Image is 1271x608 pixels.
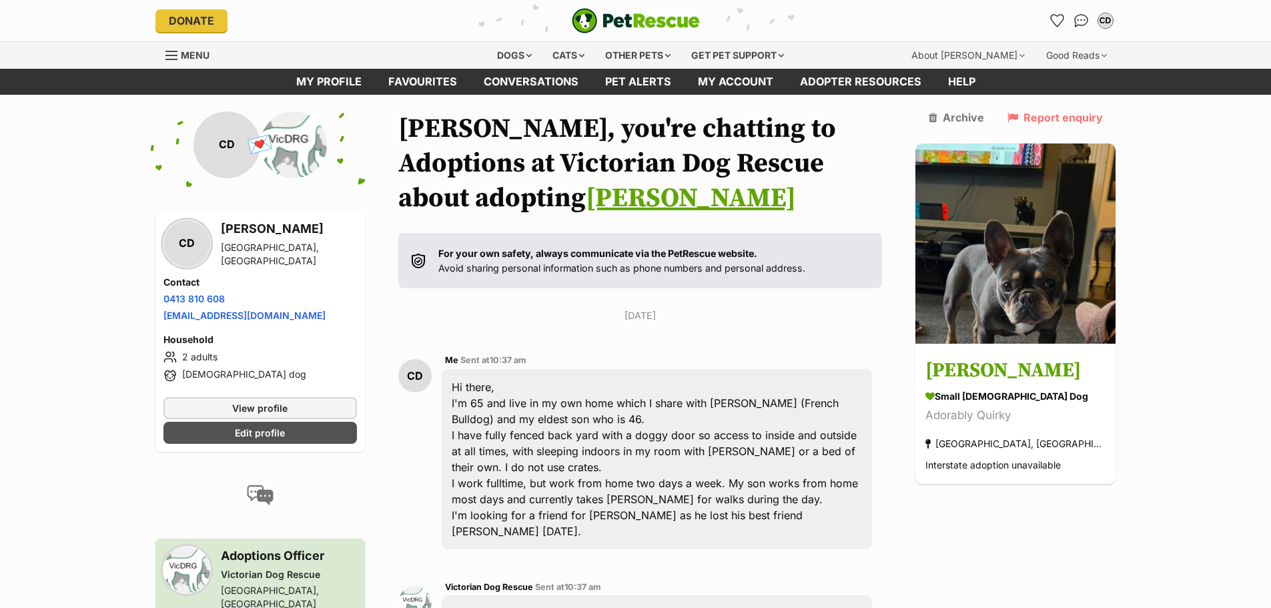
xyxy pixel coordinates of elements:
[1047,10,1116,31] ul: Account quick links
[438,246,805,275] p: Avoid sharing personal information such as phone numbers and personal address.
[488,42,541,69] div: Dogs
[572,8,700,33] img: logo-e224e6f780fb5917bec1dbf3a21bbac754714ae5b6737aabdf751b685950b380.svg
[155,9,228,32] a: Donate
[163,276,357,289] h4: Contact
[915,143,1116,344] img: Lily Tamblyn
[163,547,210,593] img: Victorian Dog Rescue profile pic
[163,333,357,346] h4: Household
[685,69,787,95] a: My account
[564,582,601,592] span: 10:37 am
[163,368,357,384] li: [DEMOGRAPHIC_DATA] dog
[787,69,935,95] a: Adopter resources
[165,42,219,66] a: Menu
[1007,111,1103,123] a: Report enquiry
[1037,42,1116,69] div: Good Reads
[221,547,357,565] h3: Adoptions Officer
[470,69,592,95] a: conversations
[438,248,757,259] strong: For your own safety, always communicate via the PetRescue website.
[1047,10,1068,31] a: Favourites
[221,241,357,268] div: [GEOGRAPHIC_DATA], [GEOGRAPHIC_DATA]
[245,130,275,159] span: 💌
[935,69,989,95] a: Help
[925,434,1106,452] div: [GEOGRAPHIC_DATA], [GEOGRAPHIC_DATA]
[181,49,209,61] span: Menu
[232,401,288,415] span: View profile
[163,349,357,365] li: 2 adults
[163,220,210,267] div: CD
[398,308,883,322] p: [DATE]
[163,310,326,321] a: [EMAIL_ADDRESS][DOMAIN_NAME]
[398,111,883,216] h1: [PERSON_NAME], you're chatting to Adoptions at Victorian Dog Rescue about adopting
[929,111,984,123] a: Archive
[193,111,260,178] div: CD
[1095,10,1116,31] button: My account
[925,459,1061,471] span: Interstate adoption unavailable
[902,42,1034,69] div: About [PERSON_NAME]
[460,355,526,365] span: Sent at
[586,182,796,215] a: [PERSON_NAME]
[375,69,470,95] a: Favourites
[247,485,274,505] img: conversation-icon-4a6f8262b818ee0b60e3300018af0b2d0b884aa5de6e9bcb8d3d4eeb1a70a7c4.svg
[163,422,357,444] a: Edit profile
[543,42,594,69] div: Cats
[283,69,375,95] a: My profile
[1099,14,1112,27] div: CD
[398,359,432,392] div: CD
[592,69,685,95] a: Pet alerts
[442,369,873,549] div: Hi there, I'm 65 and live in my own home which I share with [PERSON_NAME] (French Bulldog) and my...
[925,406,1106,424] div: Adorably Quirky
[1071,10,1092,31] a: Conversations
[260,111,327,178] img: Victorian Dog Rescue profile pic
[163,397,357,419] a: View profile
[572,8,700,33] a: PetRescue
[682,42,793,69] div: Get pet support
[915,346,1116,484] a: [PERSON_NAME] small [DEMOGRAPHIC_DATA] Dog Adorably Quirky [GEOGRAPHIC_DATA], [GEOGRAPHIC_DATA] I...
[163,293,225,304] a: 0413 810 608
[925,356,1106,386] h3: [PERSON_NAME]
[445,355,458,365] span: Me
[596,42,680,69] div: Other pets
[1074,14,1088,27] img: chat-41dd97257d64d25036548639549fe6c8038ab92f7586957e7f3b1b290dea8141.svg
[221,220,357,238] h3: [PERSON_NAME]
[221,568,357,581] div: Victorian Dog Rescue
[445,582,533,592] span: Victorian Dog Rescue
[535,582,601,592] span: Sent at
[235,426,285,440] span: Edit profile
[925,389,1106,403] div: small [DEMOGRAPHIC_DATA] Dog
[490,355,526,365] span: 10:37 am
